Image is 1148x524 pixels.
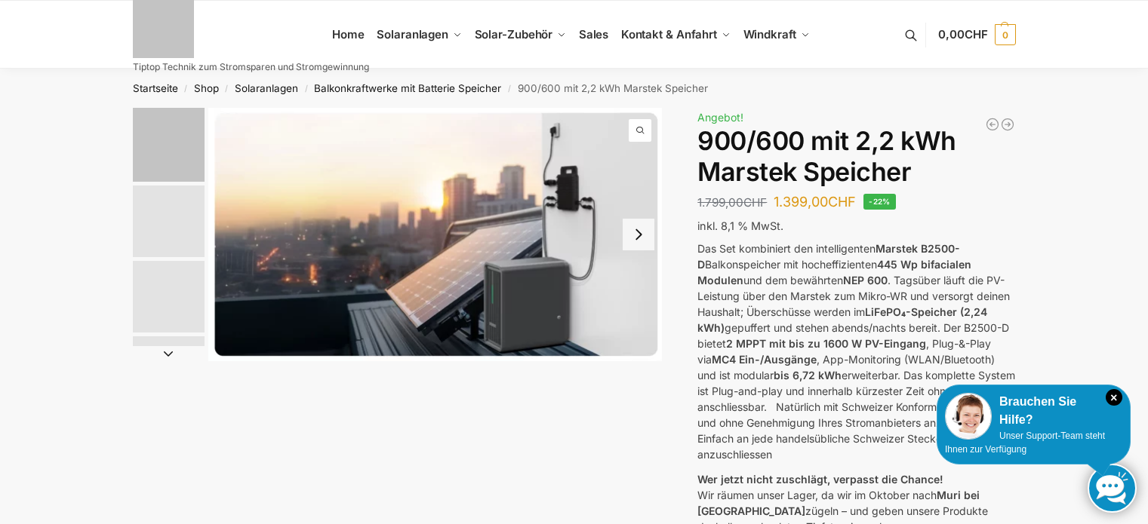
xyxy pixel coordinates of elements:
[129,259,205,334] li: 3 / 8
[697,111,743,124] span: Angebot!
[371,1,468,69] a: Solaranlagen
[133,261,205,332] img: Anschlusskabel-3meter_schweizer-stecker
[129,183,205,259] li: 2 / 8
[995,24,1016,45] span: 0
[208,108,663,361] a: Balkonkraftwerk mit Marstek Speicher5 1
[737,1,816,69] a: Windkraft
[938,27,987,41] span: 0,00
[697,126,1015,188] h1: 900/600 mit 2,2 kWh Marstek Speicher
[298,83,314,95] span: /
[377,27,448,41] span: Solaranlagen
[863,194,896,210] span: -22%
[697,473,943,486] strong: Wer jetzt nicht zuschlägt, verpasst die Chance!
[945,393,1122,429] div: Brauchen Sie Hilfe?
[623,219,654,250] button: Next slide
[945,431,1105,455] span: Unser Support-Team steht Ihnen zur Verfügung
[133,82,178,94] a: Startseite
[572,1,614,69] a: Sales
[843,274,888,287] strong: NEP 600
[133,336,205,408] img: ChatGPT Image 29. März 2025, 12_41_06
[621,27,717,41] span: Kontakt & Anfahrt
[774,369,842,382] strong: bis 6,72 kWh
[965,27,988,41] span: CHF
[129,108,205,183] li: 1 / 8
[106,69,1042,108] nav: Breadcrumb
[828,194,856,210] span: CHF
[743,195,767,210] span: CHF
[712,353,817,366] strong: MC4 Ein-/Ausgänge
[475,27,553,41] span: Solar-Zubehör
[133,346,205,361] button: Next slide
[133,63,369,72] p: Tiptop Technik zum Stromsparen und Stromgewinnung
[133,108,205,182] img: Balkonkraftwerk mit Marstek Speicher
[1106,389,1122,406] i: Schließen
[743,27,796,41] span: Windkraft
[697,219,783,232] span: inkl. 8,1 % MwSt.
[1000,117,1015,132] a: Steckerkraftwerk mit 8 KW Speicher und 8 Solarmodulen mit 3560 Watt mit Shelly Em 3 Pro
[208,108,663,361] img: Balkonkraftwerk mit Marstek Speicher
[235,82,298,94] a: Solaranlagen
[774,194,856,210] bdi: 1.399,00
[697,241,1015,462] p: Das Set kombiniert den intelligenten Balkonspeicher mit hocheffizienten und dem bewährten . Tagsü...
[501,83,517,95] span: /
[726,337,926,350] strong: 2 MPPT mit bis zu 1600 W PV-Eingang
[468,1,572,69] a: Solar-Zubehör
[219,83,235,95] span: /
[938,12,1015,57] a: 0,00CHF 0
[579,27,609,41] span: Sales
[133,185,205,257] img: Marstek Balkonkraftwerk
[178,83,194,95] span: /
[697,195,767,210] bdi: 1.799,00
[194,82,219,94] a: Shop
[614,1,737,69] a: Kontakt & Anfahrt
[945,393,992,440] img: Customer service
[129,334,205,409] li: 4 / 8
[208,108,663,361] li: 1 / 8
[985,117,1000,132] a: Balkonkraftwerk 1780 Watt mit 4 KWh Zendure Batteriespeicher Notstrom fähig
[314,82,501,94] a: Balkonkraftwerke mit Batterie Speicher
